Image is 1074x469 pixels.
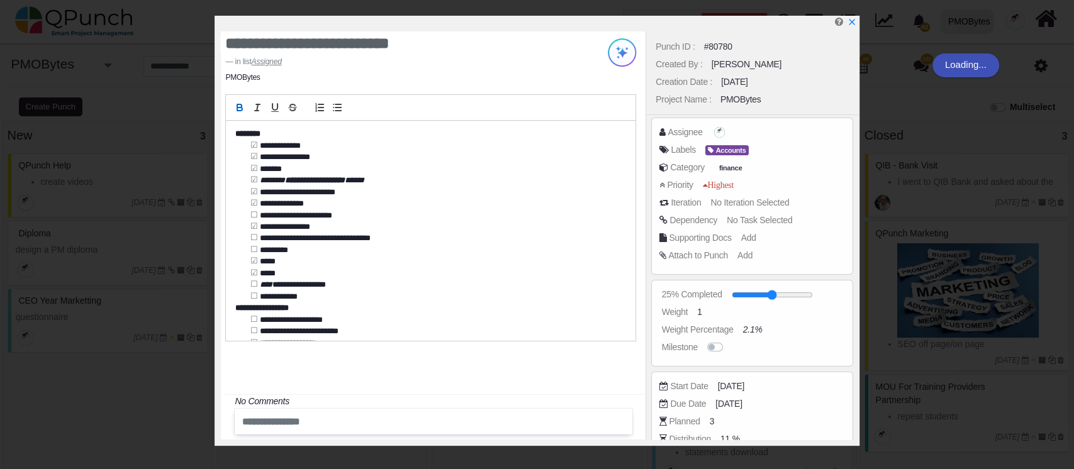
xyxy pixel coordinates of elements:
li: PMOBytes [225,72,260,83]
i: No Comments [235,396,289,406]
i: Edit Punch [835,17,843,26]
svg: x [847,18,856,26]
a: x [847,17,856,27]
div: Loading... [932,53,999,77]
